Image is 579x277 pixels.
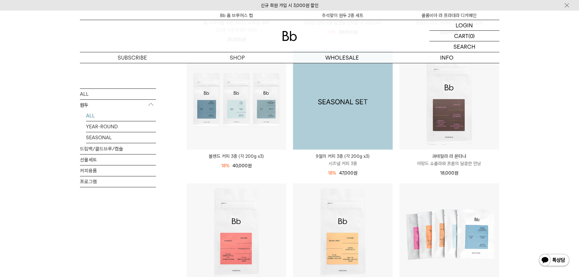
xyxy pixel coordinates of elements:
a: SEASONAL [86,132,156,143]
span: 40,000 [233,163,252,168]
a: SUBSCRIBE [80,52,185,63]
p: 시즈널 커피 3종 [293,160,393,167]
p: 아망드 쇼콜라와 프룬의 달콤한 만남 [399,160,499,167]
p: SEARCH [453,41,475,52]
p: 과테말라 라 몬타냐 [399,153,499,160]
a: 9월의 커피 3종 (각 200g x3) [293,50,393,150]
a: 드립백/콜드브루/캡슐 [80,143,156,154]
div: 18% [221,162,229,169]
p: CART [454,31,468,41]
a: 과테말라 라 몬타냐 아망드 쇼콜라와 프룬의 달콤한 만남 [399,153,499,167]
img: 블렌드 커피 3종 (각 200g x3) [187,50,286,150]
a: 프로그램 [80,176,156,187]
span: 원 [353,170,357,176]
a: ALL [86,110,156,121]
span: 원 [454,170,458,176]
a: 신규 회원 가입 시 3,000원 할인 [261,3,319,8]
a: SHOP [185,52,290,63]
a: 9월의 커피 3종 (각 200g x3) 시즈널 커피 3종 [293,153,393,167]
a: CART (0) [429,31,499,41]
p: WHOLESALE [290,52,395,63]
p: (0) [468,31,475,41]
a: 블렌드 커피 3종 (각 200g x3) [187,153,286,160]
p: 9월의 커피 3종 (각 200g x3) [293,153,393,160]
p: INFO [395,52,499,63]
p: LOGIN [456,20,473,30]
span: 47,000 [339,170,357,176]
a: ALL [80,88,156,99]
span: 18,000 [440,170,458,176]
a: YEAR-ROUND [86,121,156,132]
a: LOGIN [429,20,499,31]
img: 로고 [282,31,297,41]
img: 1000000743_add2_064.png [293,50,393,150]
p: 원두 [80,99,156,110]
img: 과테말라 라 몬타냐 [399,50,499,150]
div: 18% [328,169,336,177]
span: 원 [248,163,252,168]
img: 카카오톡 채널 1:1 채팅 버튼 [538,253,570,268]
a: 커피용품 [80,165,156,176]
a: 선물세트 [80,154,156,165]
